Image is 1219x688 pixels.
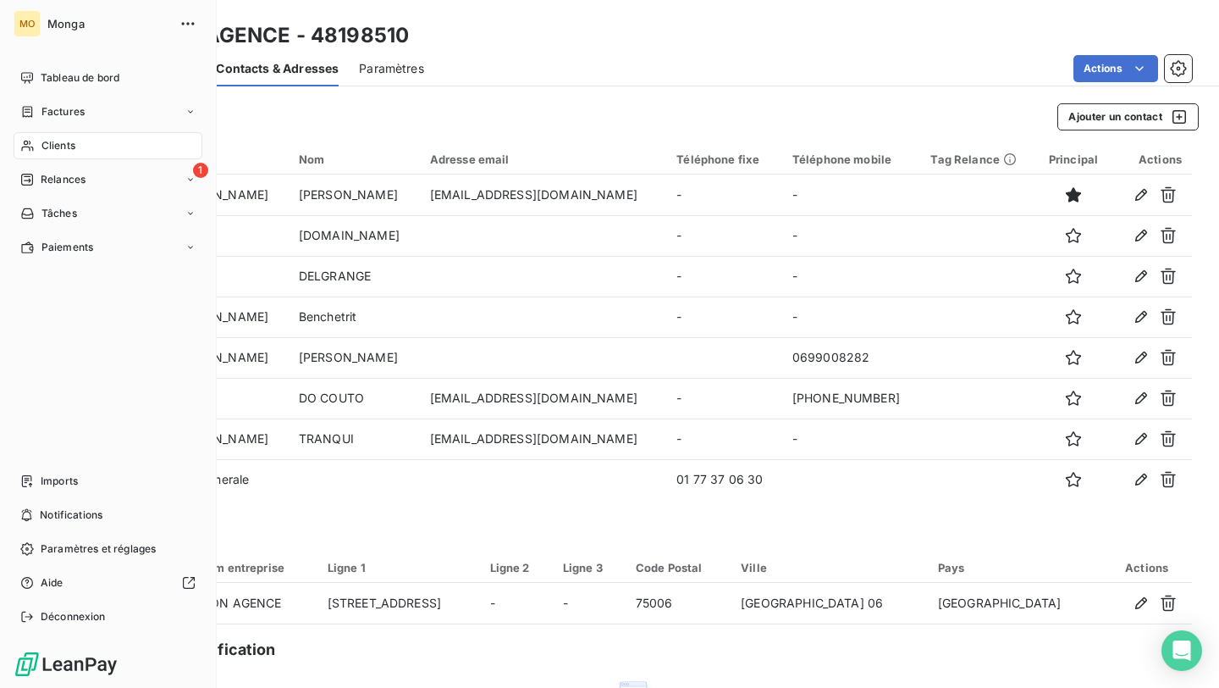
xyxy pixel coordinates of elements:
td: [DOMAIN_NAME] [289,215,420,256]
span: Aide [41,575,63,591]
span: Paramètres [359,60,424,77]
td: [PERSON_NAME] [159,419,289,459]
td: [EMAIL_ADDRESS][DOMAIN_NAME] [420,175,667,215]
td: 0699008282 [782,337,921,378]
div: Tag Relance [930,153,1025,166]
td: [PERSON_NAME] [289,337,420,378]
td: - [782,297,921,337]
td: [PHONE_NUMBER] [782,378,921,419]
span: Paiements [41,240,93,255]
div: Pays [938,561,1091,574]
div: Téléphone mobile [792,153,911,166]
td: - [666,378,782,419]
span: Notifications [40,508,102,523]
td: - [782,215,921,256]
td: 75006 [626,583,731,624]
div: Ligne 2 [490,561,543,574]
span: Déconnexion [41,609,106,624]
td: Benchetrit [289,297,420,337]
div: Ligne 1 [328,561,470,574]
td: [GEOGRAPHIC_DATA] 06 [731,583,928,624]
td: - [782,419,921,459]
span: Monga [47,17,169,31]
td: [PERSON_NAME] [159,297,289,337]
span: Tableau de bord [41,70,119,86]
td: [GEOGRAPHIC_DATA] [928,583,1101,624]
td: - [666,215,782,256]
td: - [666,297,782,337]
td: [STREET_ADDRESS] [317,583,480,624]
button: Ajouter un contact [1057,103,1199,130]
td: - [782,175,921,215]
td: Alexia [159,378,289,419]
td: [PERSON_NAME] [289,175,420,215]
td: [EMAIL_ADDRESS][DOMAIN_NAME] [420,419,667,459]
div: Nom entreprise [199,561,307,574]
span: Paramètres et réglages [41,541,156,557]
button: Actions [1073,55,1158,82]
div: Ville [741,561,918,574]
div: Prénom [169,153,279,166]
div: Téléphone fixe [676,153,772,166]
div: Principal [1045,153,1100,166]
td: [EMAIL_ADDRESS][DOMAIN_NAME] [420,378,667,419]
td: TRANQUI [289,419,420,459]
td: 01 77 37 06 30 [666,459,782,500]
span: Clients [41,138,75,153]
td: - [666,419,782,459]
span: Relances [41,172,85,187]
span: 1 [193,163,208,178]
td: [PERSON_NAME] [159,175,289,215]
td: - [553,583,626,624]
td: - [782,256,921,297]
div: Code Postal [636,561,720,574]
img: Logo LeanPay [14,651,119,678]
div: Adresse email [430,153,657,166]
a: Aide [14,569,202,596]
div: Nom [299,153,410,166]
td: MON AGENCE [189,583,317,624]
span: Imports [41,474,78,489]
td: Corto [159,256,289,297]
td: - [666,256,782,297]
td: ligne generale [159,459,289,500]
div: MO [14,10,41,37]
div: Ligne 3 [563,561,615,574]
td: DELGRANGE [289,256,420,297]
div: Actions [1111,561,1182,574]
span: Tâches [41,206,77,221]
div: Actions [1122,153,1182,166]
td: DO COUTO [289,378,420,419]
span: Factures [41,104,85,119]
h3: MON AGENCE - 48198510 [149,20,409,51]
td: [PERSON_NAME] [159,337,289,378]
div: Open Intercom Messenger [1161,630,1202,671]
td: - [480,583,553,624]
span: Contacts & Adresses [216,60,339,77]
td: - [666,175,782,215]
